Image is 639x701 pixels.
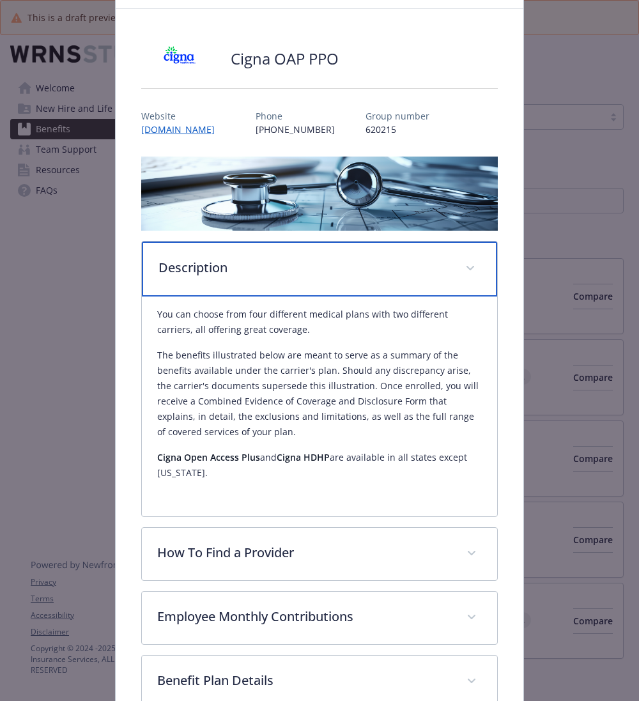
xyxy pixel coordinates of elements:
[231,48,339,70] h2: Cigna OAP PPO
[157,607,451,626] p: Employee Monthly Contributions
[157,543,451,562] p: How To Find a Provider
[158,258,450,277] p: Description
[157,450,482,481] p: and are available in all states except [US_STATE].
[256,109,335,123] p: Phone
[277,451,330,463] strong: Cigna HDHP
[157,348,482,440] p: The benefits illustrated below are meant to serve as a summary of the benefits available under th...
[366,123,429,136] p: 620215
[141,40,218,78] img: CIGNA
[366,109,429,123] p: Group number
[157,451,260,463] strong: Cigna Open Access Plus
[141,109,225,123] p: Website
[141,157,498,231] img: banner
[142,297,497,516] div: Description
[157,671,451,690] p: Benefit Plan Details
[142,242,497,297] div: Description
[142,592,497,644] div: Employee Monthly Contributions
[256,123,335,136] p: [PHONE_NUMBER]
[142,528,497,580] div: How To Find a Provider
[141,123,225,135] a: [DOMAIN_NAME]
[157,307,482,337] p: You can choose from four different medical plans with two different carriers, all offering great ...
